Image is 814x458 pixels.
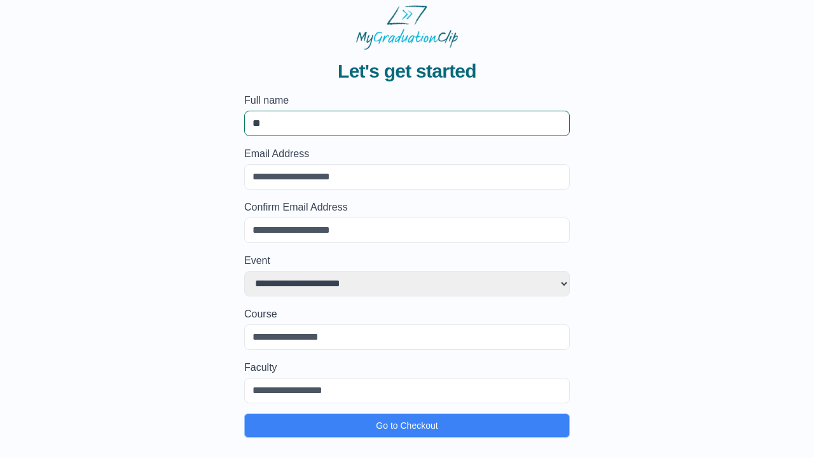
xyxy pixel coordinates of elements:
[244,413,570,438] button: Go to Checkout
[356,5,458,50] img: MyGraduationClip
[244,360,570,375] label: Faculty
[244,93,570,108] label: Full name
[244,307,570,322] label: Course
[244,200,570,215] label: Confirm Email Address
[244,253,570,268] label: Event
[244,146,570,162] label: Email Address
[338,60,476,83] span: Let's get started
